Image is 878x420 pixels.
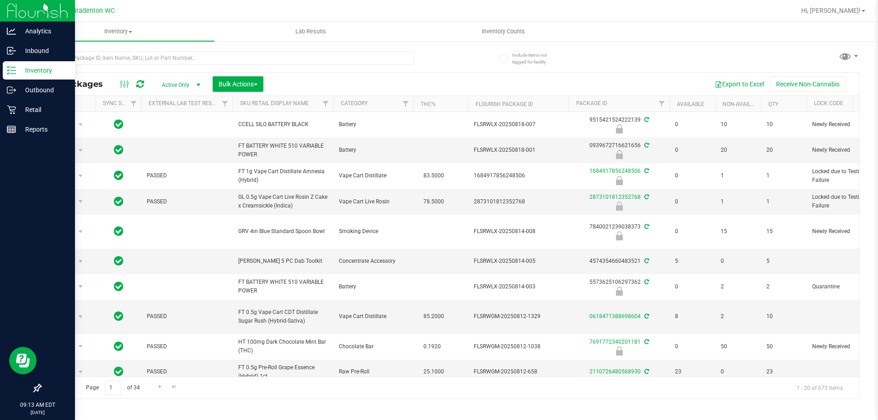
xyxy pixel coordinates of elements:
span: 0.1920 [419,340,445,353]
span: 8 [675,312,710,321]
p: Inbound [16,45,71,56]
span: CCELL SILO BATTERY BLACK [238,120,328,129]
span: 0 [675,342,710,351]
span: 20 [766,146,801,154]
a: Lab Results [214,22,407,41]
span: 1684917856248506 [474,171,563,180]
span: Battery [339,146,408,154]
span: 0 [675,197,710,206]
span: 23 [766,367,801,376]
span: Sync from Compliance System [643,194,649,200]
span: Hi, [PERSON_NAME]! [801,7,861,14]
a: Filter [398,96,413,112]
span: Sync from Compliance System [643,258,649,264]
span: 1 [766,171,801,180]
span: 50 [766,342,801,351]
span: FT BATTERY WHITE 510 VARIABLE POWER [238,142,328,159]
span: Sync from Compliance System [643,279,649,285]
span: FLSRWGM-20250812-658 [474,367,563,376]
span: 0 [675,171,710,180]
span: 0 [675,146,710,154]
span: FLSRWLX-20250814-005 [474,257,563,266]
span: Concentrate Accessory [339,257,408,266]
span: Bulk Actions [219,80,257,88]
a: Qty [768,101,778,107]
span: Sync from Compliance System [643,117,649,123]
span: In Sync [114,280,123,293]
input: 1 [105,381,121,395]
span: select [75,310,86,323]
inline-svg: Retail [7,105,16,114]
span: PASSED [147,171,227,180]
div: Quarantine [567,287,671,296]
span: Smoking Device [339,227,408,236]
span: In Sync [114,255,123,267]
a: 2873101812352768 [589,194,641,200]
span: 2873101812352768 [474,197,563,206]
span: Newly Received [812,227,870,236]
a: Sync Status [103,100,138,106]
p: Inventory [16,65,71,76]
span: Newly Received [812,120,870,129]
span: In Sync [114,118,123,131]
p: Outbound [16,85,71,96]
a: Go to the last page [168,381,181,393]
div: Newly Received [567,150,671,159]
span: 1 - 20 of 673 items [789,381,850,394]
span: Inventory [22,27,214,36]
span: FLSRWGM-20250812-1329 [474,312,563,321]
span: 15 [766,227,801,236]
span: 85.2000 [419,310,449,323]
span: 2 [721,282,755,291]
span: GRV 4in Blue Standard Spoon Bowl [238,227,328,236]
span: Battery [339,282,408,291]
span: Raw Pre-Roll [339,367,408,376]
span: 20 [721,146,755,154]
span: Locked due to Testing Failure [812,167,870,185]
span: Vape Cart Distillate [339,171,408,180]
span: FT 0.5g Vape Cart CDT Distillate Sugar Rush (Hybrid-Sativa) [238,308,328,325]
span: Inventory Counts [470,27,537,36]
span: FLSRWLX-20250814-003 [474,282,563,291]
a: Available [677,101,704,107]
inline-svg: Outbound [7,85,16,95]
span: Sync from Compliance System [643,142,649,149]
span: 10 [766,120,801,129]
span: FT 0.5g Pre-Roll Grape Essence (Hybrid) 1ct [238,363,328,381]
span: In Sync [114,310,123,323]
span: select [75,170,86,182]
span: 83.5000 [419,169,449,182]
span: Locked due to Testing Failure [812,193,870,210]
span: Lab Results [283,27,338,36]
span: select [75,280,86,293]
a: Filter [126,96,141,112]
span: 0 [721,257,755,266]
inline-svg: Analytics [7,27,16,36]
span: Sync from Compliance System [643,368,649,375]
span: 0 [675,120,710,129]
a: Inventory Counts [407,22,600,41]
span: 2 [721,312,755,321]
a: Non-Available [723,101,763,107]
span: FLSRWLX-20250818-007 [474,120,563,129]
p: 09:13 AM EDT [4,401,71,409]
span: FT BATTERY WHITE 510 VARIABLE POWER [238,278,328,295]
a: Package ID [576,100,607,106]
span: select [75,340,86,353]
a: Flourish Package ID [476,101,533,107]
span: Page of 34 [78,381,147,395]
span: Battery [339,120,408,129]
a: 7691772340201181 [589,339,641,345]
span: select [75,144,86,157]
span: PASSED [147,197,227,206]
inline-svg: Reports [7,125,16,134]
a: Inventory [22,22,214,41]
span: 5 [675,257,710,266]
div: Locked due to Testing Failure [567,176,671,185]
span: HT 100mg Dark Chocolate Mint Bar (THC) [238,338,328,355]
span: In Sync [114,144,123,156]
div: Newly Received [567,346,671,356]
span: FLSRWLX-20250818-001 [474,146,563,154]
div: 5573625106297362 [567,278,671,296]
a: Filter [318,96,333,112]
